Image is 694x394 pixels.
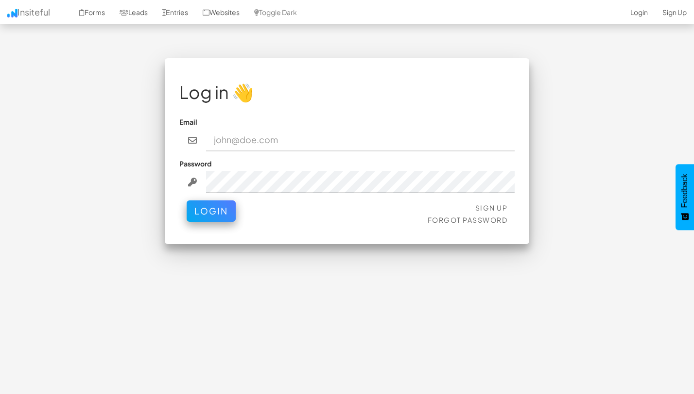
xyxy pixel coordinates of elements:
h1: Log in 👋 [179,82,515,102]
input: john@doe.com [206,129,515,151]
label: Email [179,117,197,127]
button: Feedback - Show survey [676,164,694,230]
img: icon.png [7,9,17,17]
label: Password [179,159,211,168]
a: Sign Up [475,203,508,212]
a: Forgot Password [428,215,508,224]
span: Feedback [680,174,689,208]
button: Login [187,200,236,222]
